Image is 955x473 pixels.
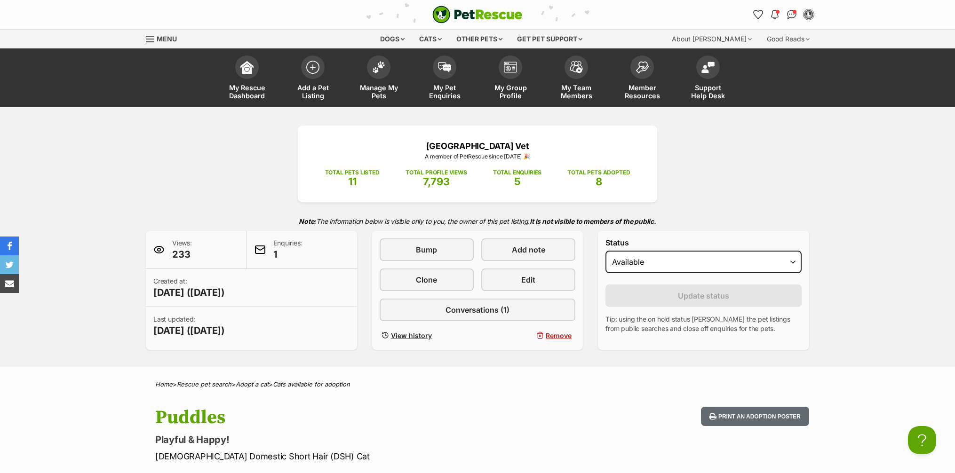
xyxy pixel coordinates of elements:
span: My Rescue Dashboard [226,84,268,100]
span: Add a Pet Listing [292,84,334,100]
span: Conversations (1) [446,304,509,315]
a: Home [155,380,173,388]
span: Edit [521,274,535,285]
strong: Note: [299,217,316,225]
p: Playful & Happy! [155,433,553,446]
p: Enquiries: [273,238,302,261]
a: Conversations [784,7,799,22]
img: manage-my-pets-icon-02211641906a0b7f246fdf0571729dbe1e7629f14944591b6c1af311fb30b64b.svg [372,61,385,73]
a: Member Resources [609,51,675,107]
a: Add a Pet Listing [280,51,346,107]
span: [DATE] ([DATE]) [153,324,225,337]
img: logo-cat-932fe2b9b8326f06289b0f2fb663e598f794de774fb13d1741a6617ecf9a85b4.svg [432,6,523,24]
a: Support Help Desk [675,51,741,107]
iframe: Help Scout Beacon - Open [908,426,936,454]
p: The information below is visible only to you, the owner of this pet listing. [146,212,809,231]
button: Remove [481,329,575,342]
span: My Group Profile [489,84,532,100]
span: Update status [678,290,729,301]
a: Edit [481,268,575,291]
button: My account [801,7,816,22]
a: Rescue pet search [177,380,231,388]
span: [DATE] ([DATE]) [153,286,225,299]
p: A member of PetRescue since [DATE] 🎉 [312,152,643,161]
label: Status [605,238,802,247]
a: Favourites [750,7,765,22]
a: My Group Profile [477,51,543,107]
p: [DEMOGRAPHIC_DATA] Domestic Short Hair (DSH) Cat [155,450,553,463]
span: Menu [157,35,177,43]
span: My Team Members [555,84,597,100]
img: notifications-46538b983faf8c2785f20acdc204bb7945ddae34d4c08c2a6579f10ce5e182be.svg [771,10,779,19]
strong: It is not visible to members of the public. [530,217,656,225]
p: [GEOGRAPHIC_DATA] Vet [312,140,643,152]
span: 11 [348,175,357,188]
p: TOTAL PETS LISTED [325,168,380,177]
p: TOTAL ENQUIRIES [493,168,541,177]
span: 8 [596,175,602,188]
a: My Rescue Dashboard [214,51,280,107]
button: Update status [605,284,802,307]
span: Add note [512,244,545,255]
p: Created at: [153,276,225,299]
a: My Pet Enquiries [412,51,477,107]
img: member-resources-icon-8e73f808a243e03378d46382f2149f9095a855e16c252ad45f914b54edf8863c.svg [636,61,649,74]
img: add-pet-listing-icon-0afa8454b4691262ce3f59096e99ab1cd57d4a30225e0717b998d2c9b9846f56.svg [306,61,319,74]
span: 1 [273,248,302,261]
p: TOTAL PROFILE VIEWS [406,168,467,177]
a: View history [380,329,474,342]
div: About [PERSON_NAME] [665,30,758,48]
div: Dogs [374,30,411,48]
a: PetRescue [432,6,523,24]
a: Bump [380,238,474,261]
h1: Puddles [155,407,553,428]
span: Member Resources [621,84,663,100]
span: Support Help Desk [687,84,729,100]
button: Notifications [767,7,782,22]
img: SummerHill VillageVet profile pic [804,10,813,19]
p: Tip: using the on hold status [PERSON_NAME] the pet listings from public searches and close off e... [605,315,802,333]
div: Other pets [450,30,509,48]
a: Conversations (1) [380,299,576,321]
span: 233 [172,248,192,261]
p: TOTAL PETS ADOPTED [567,168,630,177]
div: Get pet support [510,30,589,48]
img: dashboard-icon-eb2f2d2d3e046f16d808141f083e7271f6b2e854fb5c12c21221c1fb7104beca.svg [240,61,254,74]
div: Good Reads [760,30,816,48]
span: Clone [416,274,437,285]
span: My Pet Enquiries [423,84,466,100]
ul: Account quick links [750,7,816,22]
p: Views: [172,238,192,261]
a: My Team Members [543,51,609,107]
a: Add note [481,238,575,261]
img: team-members-icon-5396bd8760b3fe7c0b43da4ab00e1e3bb1a5d9ba89233759b79545d2d3fc5d0d.svg [570,61,583,73]
div: Cats [413,30,448,48]
img: pet-enquiries-icon-7e3ad2cf08bfb03b45e93fb7055b45f3efa6380592205ae92323e6603595dc1f.svg [438,62,451,72]
span: Manage My Pets [358,84,400,100]
img: group-profile-icon-3fa3cf56718a62981997c0bc7e787c4b2cf8bcc04b72c1350f741eb67cf2f40e.svg [504,62,517,73]
a: Manage My Pets [346,51,412,107]
a: Adopt a cat [236,380,269,388]
div: > > > [132,381,823,388]
img: help-desk-icon-fdf02630f3aa405de69fd3d07c3f3aa587a6932b1a1747fa1d2bba05be0121f9.svg [701,62,715,73]
span: View history [391,331,432,340]
a: Menu [146,30,183,47]
a: Clone [380,268,474,291]
a: Cats available for adoption [273,380,350,388]
span: 5 [514,175,521,188]
span: Bump [416,244,437,255]
span: 7,793 [423,175,450,188]
button: Print an adoption poster [701,407,809,426]
img: chat-41dd97257d64d25036548639549fe6c8038ab92f7586957e7f3b1b290dea8141.svg [787,10,797,19]
p: Last updated: [153,315,225,337]
span: Remove [546,331,572,340]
